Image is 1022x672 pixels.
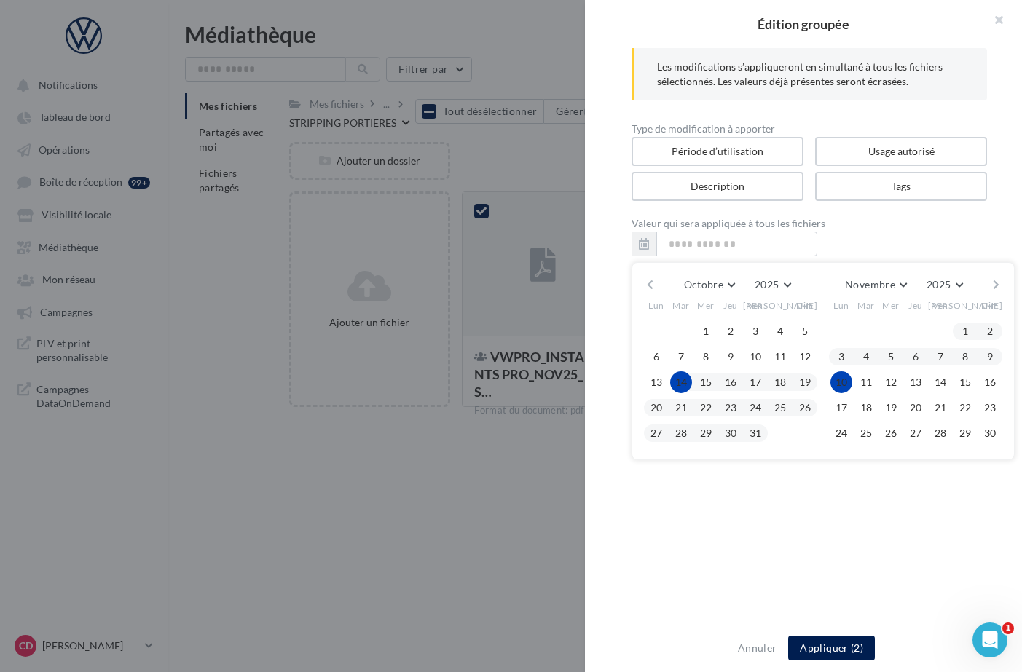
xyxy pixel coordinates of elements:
[830,422,852,444] button: 24
[744,422,766,444] button: 31
[695,320,717,342] button: 1
[880,422,902,444] button: 26
[979,422,1001,444] button: 30
[927,278,951,290] span: 2025
[657,60,964,89] div: Les modifications s’appliqueront en simultané à tous les fichiers sélectionnés. Les valeurs déjà ...
[755,278,779,290] span: 2025
[632,172,803,201] label: Description
[645,371,667,393] button: 13
[855,397,877,419] button: 18
[929,422,951,444] button: 28
[1002,622,1014,634] span: 1
[855,346,877,368] button: 4
[839,274,913,295] button: Novembre
[929,371,951,393] button: 14
[743,299,818,312] span: [PERSON_NAME]
[830,371,852,393] button: 10
[954,371,976,393] button: 15
[794,320,816,342] button: 5
[921,274,968,295] button: 2025
[645,397,667,419] button: 20
[720,320,742,342] button: 2
[744,320,766,342] button: 3
[632,137,803,166] label: Période d’utilisation
[815,172,987,201] label: Tags
[695,346,717,368] button: 8
[905,422,927,444] button: 27
[769,320,791,342] button: 4
[788,636,875,660] button: Appliquer (2)
[905,371,927,393] button: 13
[695,397,717,419] button: 22
[908,299,923,312] span: Jeu
[954,397,976,419] button: 22
[678,274,741,295] button: Octobre
[954,346,976,368] button: 8
[880,346,902,368] button: 5
[880,371,902,393] button: 12
[720,422,742,444] button: 30
[608,17,999,31] h2: Édition groupée
[695,371,717,393] button: 15
[684,278,723,290] span: Octobre
[794,397,816,419] button: 26
[855,371,877,393] button: 11
[954,422,976,444] button: 29
[769,371,791,393] button: 18
[670,346,692,368] button: 7
[954,320,976,342] button: 1
[670,397,692,419] button: 21
[845,278,895,290] span: Novembre
[794,371,816,393] button: 19
[645,422,667,444] button: 27
[723,299,738,312] span: Jeu
[672,299,690,312] span: Mar
[905,346,927,368] button: 6
[697,299,715,312] span: Mer
[744,371,766,393] button: 17
[670,371,692,393] button: 14
[720,371,742,393] button: 16
[769,346,791,368] button: 11
[981,299,999,312] span: Dim
[979,346,1001,368] button: 9
[744,397,766,419] button: 24
[880,397,902,419] button: 19
[794,346,816,368] button: 12
[855,422,877,444] button: 25
[749,274,796,295] button: 2025
[695,422,717,444] button: 29
[648,299,664,312] span: Lun
[796,299,814,312] span: Dim
[720,397,742,419] button: 23
[979,371,1001,393] button: 16
[972,622,1007,657] iframe: Intercom live chat
[929,346,951,368] button: 7
[769,397,791,419] button: 25
[815,137,987,166] label: Usage autorisé
[732,639,782,657] button: Annuler
[857,299,875,312] span: Mar
[979,397,1001,419] button: 23
[905,397,927,419] button: 20
[830,397,852,419] button: 17
[830,346,852,368] button: 3
[670,422,692,444] button: 28
[632,124,987,134] div: Type de modification à apporter
[882,299,900,312] span: Mer
[744,346,766,368] button: 10
[928,299,1003,312] span: [PERSON_NAME]
[632,218,987,229] div: Valeur qui sera appliquée à tous les fichiers
[833,299,849,312] span: Lun
[645,346,667,368] button: 6
[929,397,951,419] button: 21
[979,320,1001,342] button: 2
[720,346,742,368] button: 9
